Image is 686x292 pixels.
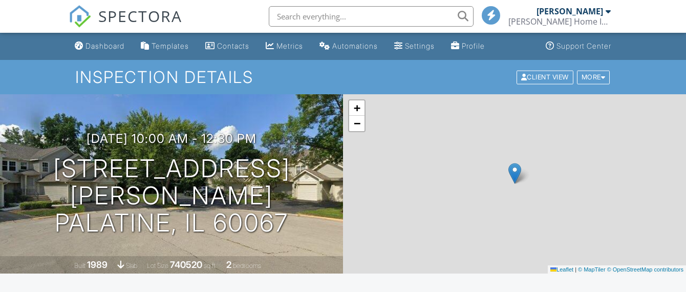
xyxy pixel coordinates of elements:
[75,68,611,86] h1: Inspection Details
[126,262,137,269] span: slab
[152,41,189,50] div: Templates
[349,116,365,131] a: Zoom out
[170,259,202,270] div: 740520
[147,262,168,269] span: Lot Size
[262,37,307,56] a: Metrics
[69,5,91,28] img: The Best Home Inspection Software - Spectora
[405,41,435,50] div: Settings
[332,41,378,50] div: Automations
[226,259,231,270] div: 2
[577,70,610,84] div: More
[137,37,193,56] a: Templates
[71,37,128,56] a: Dashboard
[74,262,85,269] span: Built
[516,73,576,80] a: Client View
[508,16,611,27] div: Meadows Home Inspections
[98,5,182,27] span: SPECTORA
[556,41,611,50] div: Support Center
[462,41,485,50] div: Profile
[85,41,124,50] div: Dashboard
[390,37,439,56] a: Settings
[537,6,603,16] div: [PERSON_NAME]
[276,41,303,50] div: Metrics
[607,266,683,273] a: © OpenStreetMap contributors
[447,37,489,56] a: Company Profile
[69,14,182,35] a: SPECTORA
[578,266,606,273] a: © MapTiler
[517,70,573,84] div: Client View
[354,101,360,114] span: +
[542,37,615,56] a: Support Center
[349,100,365,116] a: Zoom in
[201,37,253,56] a: Contacts
[315,37,382,56] a: Automations (Basic)
[233,262,261,269] span: bedrooms
[204,262,217,269] span: sq.ft.
[550,266,573,273] a: Leaflet
[16,155,327,236] h1: [STREET_ADDRESS][PERSON_NAME] Palatine, IL 60067
[508,163,521,184] img: Marker
[87,132,256,145] h3: [DATE] 10:00 am - 12:30 pm
[575,266,576,273] span: |
[87,259,108,270] div: 1989
[217,41,249,50] div: Contacts
[354,117,360,130] span: −
[269,6,474,27] input: Search everything...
